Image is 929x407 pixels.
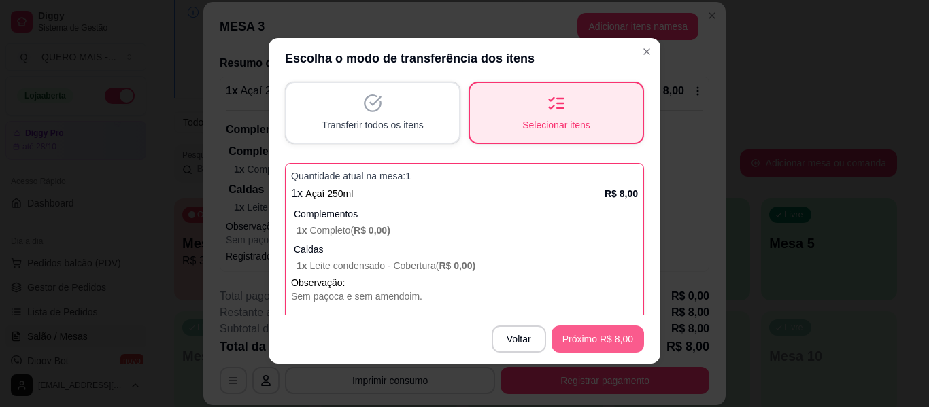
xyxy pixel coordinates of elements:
[291,185,353,202] p: 1 x
[291,276,638,289] p: Observação:
[294,243,638,256] p: Caldas
[297,224,638,237] p: Completo (
[285,82,460,144] button: Transferir todos os itens
[305,188,353,199] span: Açaí 250ml
[269,38,660,79] header: Escolha o modo de transferência dos itens
[636,41,658,63] button: Close
[552,325,644,353] button: Próximo R$ 8,00
[605,187,638,200] p: R$ 8,00
[291,289,638,303] div: Sem paçoca e sem amendoim.
[354,225,390,236] span: R$ 0,00 )
[322,118,424,132] span: Transferir todos os itens
[291,169,638,183] p: Quantidade atual na mesa: 1
[297,260,309,271] span: 1 x
[297,225,309,236] span: 1 x
[294,207,638,221] p: Complementos
[522,118,590,132] span: Selecionar itens
[469,82,644,144] button: Selecionar itens
[297,259,638,272] p: Leite condensado - Cobertura (
[492,325,546,353] button: Voltar
[439,260,475,271] span: R$ 0,00 )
